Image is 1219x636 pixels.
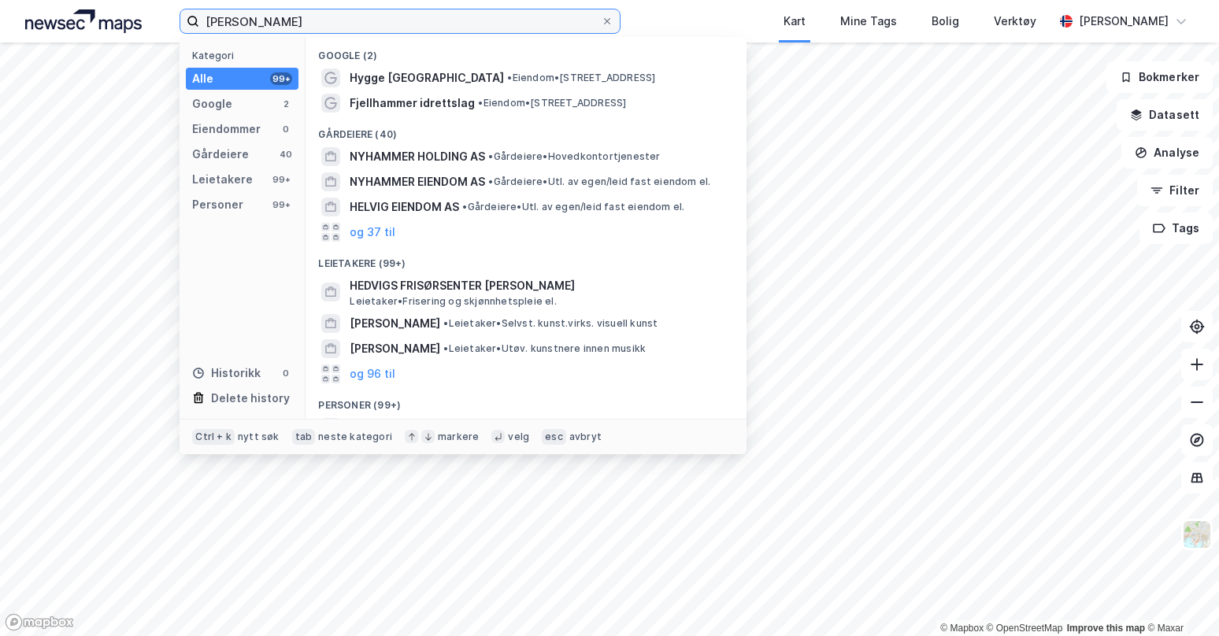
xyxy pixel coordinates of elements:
[350,94,475,113] span: Fjellhammer idrettslag
[306,116,747,144] div: Gårdeiere (40)
[192,145,249,164] div: Gårdeiere
[443,317,658,330] span: Leietaker • Selvst. kunst.virks. visuell kunst
[1139,213,1213,244] button: Tags
[478,97,483,109] span: •
[270,72,292,85] div: 99+
[192,195,243,214] div: Personer
[1182,520,1212,549] img: Z
[192,50,298,61] div: Kategori
[1140,560,1219,636] iframe: Chat Widget
[192,170,253,189] div: Leietakere
[507,72,512,83] span: •
[350,295,556,308] span: Leietaker • Frisering og skjønnhetspleie el.
[350,223,395,242] button: og 37 til
[350,339,440,358] span: [PERSON_NAME]
[25,9,142,33] img: logo.a4113a55bc3d86da70a041830d287a7e.svg
[350,147,485,166] span: NYHAMMER HOLDING AS
[1140,560,1219,636] div: Kontrollprogram for chat
[784,12,806,31] div: Kart
[488,176,493,187] span: •
[192,120,261,139] div: Eiendommer
[932,12,959,31] div: Bolig
[306,245,747,273] div: Leietakere (99+)
[199,9,601,33] input: Søk på adresse, matrikkel, gårdeiere, leietakere eller personer
[1067,623,1145,634] a: Improve this map
[1121,137,1213,168] button: Analyse
[462,201,467,213] span: •
[940,623,984,634] a: Mapbox
[211,389,290,408] div: Delete history
[507,72,655,84] span: Eiendom • [STREET_ADDRESS]
[1079,12,1169,31] div: [PERSON_NAME]
[994,12,1036,31] div: Verktøy
[840,12,897,31] div: Mine Tags
[987,623,1063,634] a: OpenStreetMap
[350,364,395,383] button: og 96 til
[280,123,292,135] div: 0
[270,198,292,211] div: 99+
[280,98,292,110] div: 2
[192,69,213,88] div: Alle
[443,342,646,355] span: Leietaker • Utøv. kunstnere innen musikk
[462,201,684,213] span: Gårdeiere • Utl. av egen/leid fast eiendom el.
[488,150,493,162] span: •
[350,172,485,191] span: NYHAMMER EIENDOM AS
[508,431,529,443] div: velg
[488,150,660,163] span: Gårdeiere • Hovedkontortjenester
[1117,99,1213,131] button: Datasett
[1106,61,1213,93] button: Bokmerker
[443,317,448,329] span: •
[569,431,602,443] div: avbryt
[270,173,292,186] div: 99+
[306,386,747,415] div: Personer (99+)
[443,342,448,354] span: •
[1137,175,1213,206] button: Filter
[280,148,292,161] div: 40
[5,613,74,631] a: Mapbox homepage
[350,68,504,87] span: Hygge [GEOGRAPHIC_DATA]
[192,94,232,113] div: Google
[192,429,235,445] div: Ctrl + k
[350,276,728,295] span: HEDVIGS FRISØRSENTER [PERSON_NAME]
[542,429,566,445] div: esc
[350,418,440,437] span: [PERSON_NAME]
[238,431,280,443] div: nytt søk
[438,431,479,443] div: markere
[350,314,440,333] span: [PERSON_NAME]
[488,176,710,188] span: Gårdeiere • Utl. av egen/leid fast eiendom el.
[192,364,261,383] div: Historikk
[306,37,747,65] div: Google (2)
[318,431,392,443] div: neste kategori
[292,429,316,445] div: tab
[350,198,459,216] span: HELVIG EIENDOM AS
[478,97,626,109] span: Eiendom • [STREET_ADDRESS]
[280,367,292,379] div: 0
